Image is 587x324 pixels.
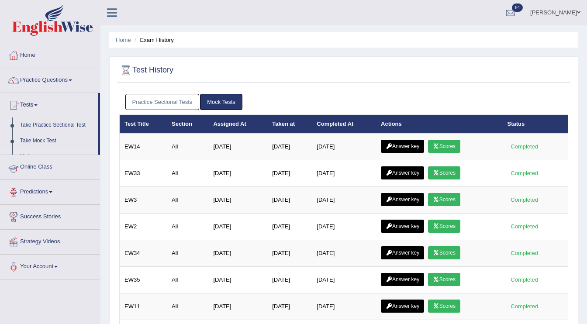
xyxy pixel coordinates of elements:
th: Section [167,115,208,133]
div: Completed [508,248,542,258]
div: Completed [508,169,542,178]
div: Completed [508,302,542,311]
th: Status [503,115,568,133]
a: Predictions [0,180,100,202]
td: [DATE] [208,240,267,267]
td: [DATE] [267,267,312,293]
td: All [167,133,208,160]
a: Scores [428,166,460,179]
td: [DATE] [267,133,312,160]
td: All [167,240,208,267]
a: Your Account [0,255,100,276]
h2: Test History [119,64,173,77]
td: EW2 [120,214,167,240]
a: Take Mock Test [16,133,98,149]
a: Success Stories [0,205,100,227]
a: Tests [0,93,98,115]
td: [DATE] [267,214,312,240]
th: Completed At [312,115,376,133]
td: [DATE] [267,240,312,267]
td: EW14 [120,133,167,160]
a: History [16,148,98,164]
div: Completed [508,195,542,204]
a: Answer key [381,246,424,259]
td: [DATE] [312,293,376,320]
a: Take Practice Sectional Test [16,117,98,133]
td: [DATE] [208,267,267,293]
th: Assigned At [208,115,267,133]
div: Completed [508,222,542,231]
a: Scores [428,273,460,286]
a: Home [116,37,131,43]
td: EW33 [120,160,167,187]
th: Taken at [267,115,312,133]
td: [DATE] [312,160,376,187]
a: Practice Sectional Tests [125,94,200,110]
li: Exam History [132,36,174,44]
td: [DATE] [208,293,267,320]
div: Completed [508,275,542,284]
td: [DATE] [208,214,267,240]
a: Scores [428,300,460,313]
td: [DATE] [267,187,312,214]
td: EW3 [120,187,167,214]
td: EW34 [120,240,167,267]
td: EW11 [120,293,167,320]
div: Completed [508,142,542,151]
td: [DATE] [267,293,312,320]
a: Answer key [381,300,424,313]
td: All [167,160,208,187]
a: Answer key [381,193,424,206]
a: Mock Tests [200,94,242,110]
a: Scores [428,246,460,259]
a: Scores [428,193,460,206]
a: Practice Questions [0,68,100,90]
th: Actions [376,115,502,133]
a: Home [0,43,100,65]
td: [DATE] [208,133,267,160]
td: EW35 [120,267,167,293]
td: [DATE] [208,187,267,214]
td: [DATE] [312,267,376,293]
td: [DATE] [312,187,376,214]
td: [DATE] [267,160,312,187]
a: Answer key [381,140,424,153]
span: 64 [512,3,523,12]
a: Scores [428,140,460,153]
td: All [167,267,208,293]
th: Test Title [120,115,167,133]
a: Answer key [381,273,424,286]
td: [DATE] [208,160,267,187]
a: Scores [428,220,460,233]
a: Answer key [381,166,424,179]
td: All [167,187,208,214]
td: [DATE] [312,214,376,240]
td: All [167,214,208,240]
td: [DATE] [312,240,376,267]
a: Answer key [381,220,424,233]
td: [DATE] [312,133,376,160]
td: All [167,293,208,320]
a: Strategy Videos [0,230,100,252]
a: Online Class [0,155,100,177]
